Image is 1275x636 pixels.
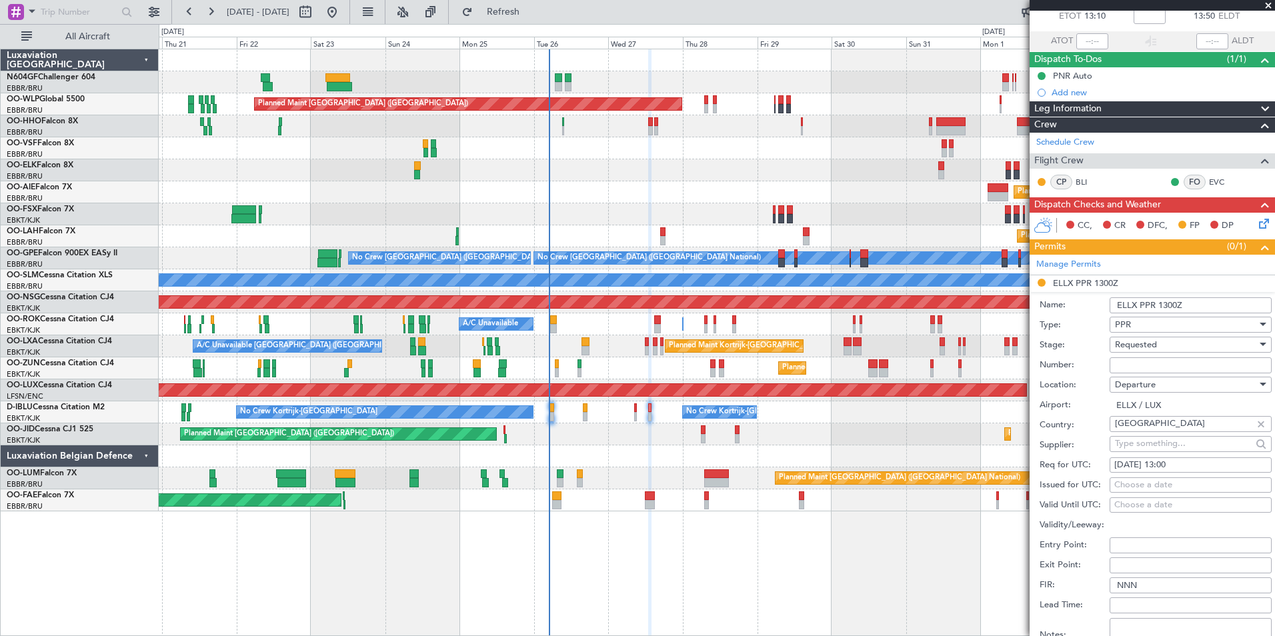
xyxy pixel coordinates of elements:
[1040,559,1110,572] label: Exit Point:
[1034,197,1161,213] span: Dispatch Checks and Weather
[7,139,37,147] span: OO-VSF
[7,315,40,323] span: OO-ROK
[1040,479,1110,492] label: Issued for UTC:
[1209,176,1239,188] a: EVC
[7,413,40,423] a: EBKT/KJK
[534,37,609,49] div: Tue 26
[1222,219,1234,233] span: DP
[669,336,824,356] div: Planned Maint Kortrijk-[GEOGRAPHIC_DATA]
[1053,70,1092,81] div: PNR Auto
[7,161,37,169] span: OO-ELK
[1114,499,1267,512] div: Choose a date
[7,83,43,93] a: EBBR/BRU
[1051,35,1073,48] span: ATOT
[779,468,1020,488] div: Planned Maint [GEOGRAPHIC_DATA] ([GEOGRAPHIC_DATA] National)
[1076,176,1106,188] a: BLI
[258,94,468,114] div: Planned Maint [GEOGRAPHIC_DATA] ([GEOGRAPHIC_DATA])
[7,469,77,477] a: OO-LUMFalcon 7X
[311,37,385,49] div: Sat 23
[7,381,38,389] span: OO-LUX
[1040,299,1110,312] label: Name:
[7,73,95,81] a: N604GFChallenger 604
[1040,459,1110,472] label: Req for UTC:
[7,491,37,499] span: OO-FAE
[7,381,112,389] a: OO-LUXCessna Citation CJ4
[7,161,73,169] a: OO-ELKFalcon 8X
[7,171,43,181] a: EBBR/BRU
[1040,319,1110,332] label: Type:
[1052,87,1268,98] div: Add new
[1034,101,1102,117] span: Leg Information
[7,227,39,235] span: OO-LAH
[7,117,41,125] span: OO-HHO
[1059,10,1081,23] span: ETOT
[7,435,40,445] a: EBKT/KJK
[161,27,184,38] div: [DATE]
[1008,424,1164,444] div: Planned Maint Kortrijk-[GEOGRAPHIC_DATA]
[7,215,40,225] a: EBKT/KJK
[832,37,906,49] div: Sat 30
[7,403,33,411] span: D-IBLU
[7,303,40,313] a: EBKT/KJK
[1036,258,1101,271] a: Manage Permits
[7,469,40,477] span: OO-LUM
[184,424,394,444] div: Planned Maint [GEOGRAPHIC_DATA] ([GEOGRAPHIC_DATA])
[7,325,40,335] a: EBKT/KJK
[463,314,518,334] div: A/C Unavailable
[1040,599,1110,612] label: Lead Time:
[1036,136,1094,149] a: Schedule Crew
[980,37,1055,49] div: Mon 1
[7,73,38,81] span: N604GF
[782,358,938,378] div: Planned Maint Kortrijk-[GEOGRAPHIC_DATA]
[227,6,289,18] span: [DATE] - [DATE]
[1040,399,1110,412] label: Airport:
[982,27,1005,38] div: [DATE]
[1115,339,1157,351] span: Requested
[1040,579,1110,592] label: FIR:
[1034,153,1084,169] span: Flight Crew
[7,249,38,257] span: OO-GPE
[7,237,43,247] a: EBBR/BRU
[7,315,114,323] a: OO-ROKCessna Citation CJ4
[7,183,35,191] span: OO-AIE
[1232,35,1254,48] span: ALDT
[7,281,43,291] a: EBBR/BRU
[1190,219,1200,233] span: FP
[1218,10,1240,23] span: ELDT
[7,105,43,115] a: EBBR/BRU
[7,127,43,137] a: EBBR/BRU
[352,248,575,268] div: No Crew [GEOGRAPHIC_DATA] ([GEOGRAPHIC_DATA] National)
[7,117,78,125] a: OO-HHOFalcon 8X
[1115,319,1131,331] span: PPR
[1040,439,1110,452] label: Supplier:
[608,37,683,49] div: Wed 27
[162,37,237,49] div: Thu 21
[7,205,74,213] a: OO-FSXFalcon 7X
[1115,379,1156,391] span: Departure
[1084,10,1106,23] span: 13:10
[1148,219,1168,233] span: DFC,
[7,491,74,499] a: OO-FAEFalcon 7X
[455,1,535,23] button: Refresh
[7,347,40,357] a: EBKT/KJK
[459,37,534,49] div: Mon 25
[1040,379,1110,392] label: Location:
[7,205,37,213] span: OO-FSX
[7,249,117,257] a: OO-GPEFalcon 900EX EASy II
[7,403,105,411] a: D-IBLUCessna Citation M2
[7,369,40,379] a: EBKT/KJK
[758,37,832,49] div: Fri 29
[7,271,113,279] a: OO-SLMCessna Citation XLS
[7,259,43,269] a: EBBR/BRU
[1078,219,1092,233] span: CC,
[1034,117,1057,133] span: Crew
[41,2,117,22] input: Trip Number
[1184,175,1206,189] div: FO
[7,293,114,301] a: OO-NSGCessna Citation CJ4
[7,359,114,367] a: OO-ZUNCessna Citation CJ4
[686,402,824,422] div: No Crew Kortrijk-[GEOGRAPHIC_DATA]
[7,425,93,433] a: OO-JIDCessna CJ1 525
[1040,419,1110,432] label: Country:
[1115,413,1252,433] input: Type something...
[237,37,311,49] div: Fri 22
